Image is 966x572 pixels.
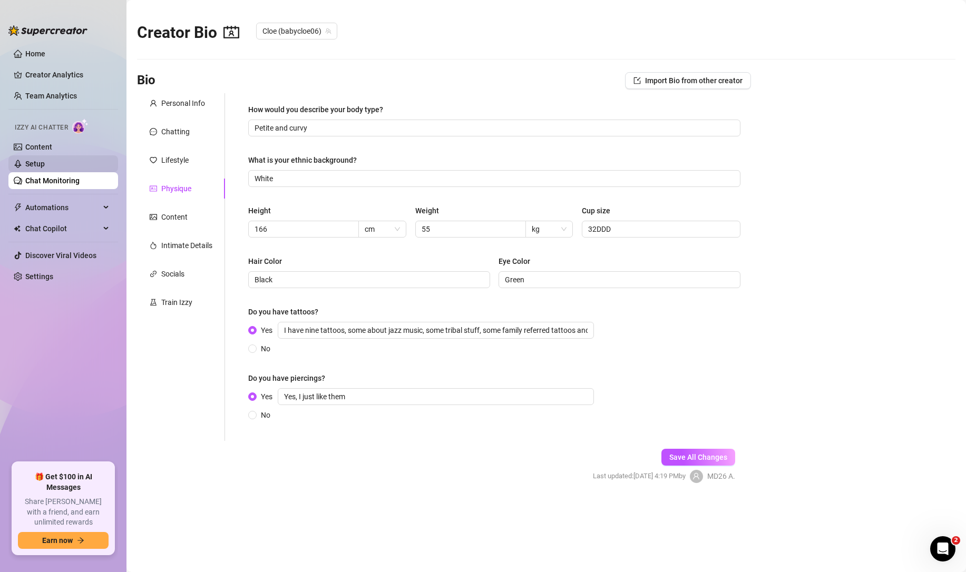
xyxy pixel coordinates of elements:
[150,213,157,221] span: picture
[255,173,732,184] input: What is your ethnic background?
[499,255,530,267] div: Eye Color
[161,154,189,166] div: Lifestyle
[25,251,96,260] a: Discover Viral Videos
[248,372,333,384] label: Do you have piercings?
[505,274,732,285] input: Eye Color
[14,225,21,232] img: Chat Copilot
[661,449,735,466] button: Save All Changes
[532,221,567,237] span: kg
[18,497,109,528] span: Share [PERSON_NAME] with a friend, and earn unlimited rewards
[422,223,518,235] input: Weight
[161,126,190,137] div: Chatting
[42,536,73,545] span: Earn now
[257,409,275,421] span: No
[72,119,89,134] img: AI Chatter
[262,23,331,39] span: Cloe (babycloe06)
[257,388,598,405] span: Yes
[255,223,350,235] input: Height
[255,274,482,285] input: Hair Color
[18,532,109,549] button: Earn nowarrow-right
[161,211,188,223] div: Content
[499,255,538,267] label: Eye Color
[582,205,610,216] div: Cup size
[248,154,364,166] label: What is your ethnic background?
[150,156,157,164] span: heart
[625,72,751,89] button: Import Bio from other creator
[25,66,110,83] a: Creator Analytics
[257,343,275,354] span: No
[161,97,205,109] div: Personal Info
[150,242,157,249] span: fire
[952,536,960,545] span: 2
[25,92,77,100] a: Team Analytics
[25,143,52,151] a: Content
[645,76,743,85] span: Import Bio from other creator
[248,205,271,216] div: Height
[248,372,325,384] div: Do you have piercings?
[257,322,598,339] span: Yes
[248,154,357,166] div: What is your ethnic background?
[248,205,278,216] label: Height
[25,220,100,237] span: Chat Copilot
[25,199,100,216] span: Automations
[161,240,212,251] div: Intimate Details
[248,255,282,267] div: Hair Color
[248,306,326,318] label: Do you have tattoos?
[593,471,686,481] span: Last updated: [DATE] 4:19 PM by
[15,123,68,133] span: Izzy AI Chatter
[582,205,618,216] label: Cup size
[692,472,700,480] span: user
[248,104,391,115] label: How would you describe your body type?
[415,205,446,216] label: Weight
[248,255,289,267] label: Hair Color
[25,272,53,281] a: Settings
[161,268,184,280] div: Socials
[223,24,239,40] span: contacts
[137,72,155,89] h3: Bio
[707,470,735,482] span: MD26 A.
[150,270,157,278] span: link
[25,160,45,168] a: Setup
[25,176,80,185] a: Chat Monitoring
[588,223,732,235] input: Cup size
[150,100,157,107] span: user
[25,50,45,58] a: Home
[8,25,87,36] img: logo-BBDzfeDw.svg
[278,388,594,405] input: Yes
[137,23,239,43] h2: Creator Bio
[325,28,331,34] span: team
[255,122,732,134] input: How would you describe your body type?
[248,104,383,115] div: How would you describe your body type?
[669,453,727,461] span: Save All Changes
[930,536,955,561] iframe: Intercom live chat
[365,221,399,237] span: cm
[161,183,191,194] div: Physique
[248,306,318,318] div: Do you have tattoos?
[415,205,439,216] div: Weight
[18,472,109,492] span: 🎁 Get $100 in AI Messages
[161,297,192,308] div: Train Izzy
[14,203,22,212] span: thunderbolt
[150,299,157,306] span: experiment
[150,185,157,192] span: idcard
[278,322,594,339] input: Yes
[633,77,641,84] span: import
[77,537,84,544] span: arrow-right
[150,128,157,135] span: message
